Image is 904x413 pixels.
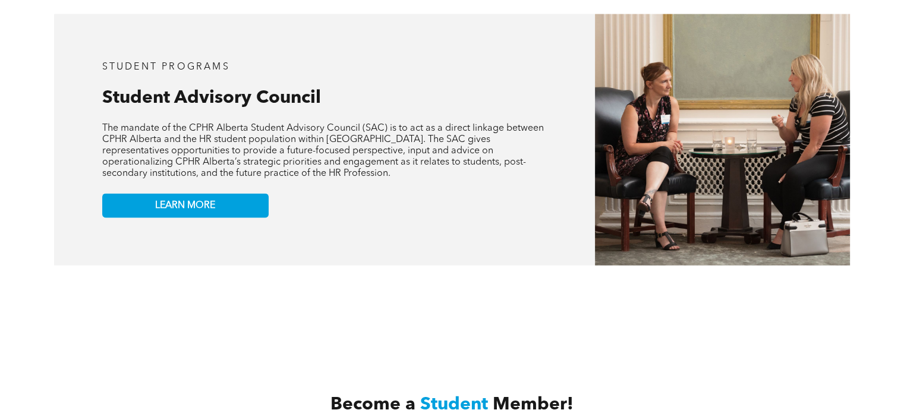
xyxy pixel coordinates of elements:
[155,200,215,212] span: LEARN MORE
[102,194,269,218] a: LEARN MORE
[102,62,230,72] span: student programs
[102,89,321,107] span: Student Advisory Council
[102,124,544,178] span: The mandate of the CPHR Alberta Student Advisory Council (SAC) is to act as a direct linkage betw...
